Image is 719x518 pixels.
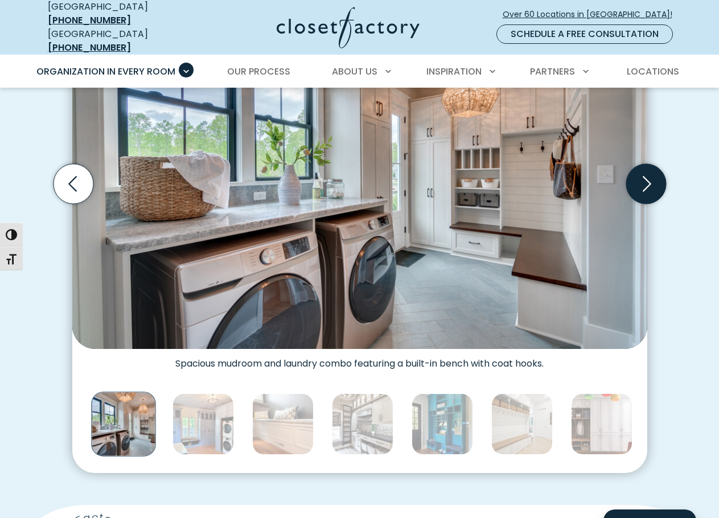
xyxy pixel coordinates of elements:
[172,393,234,455] img: Stylish gray mudroom with tall cabinets, built-in bench seating
[496,24,673,44] a: Schedule a Free Consultation
[48,14,131,27] a: [PHONE_NUMBER]
[426,65,482,78] span: Inspiration
[28,56,691,88] nav: Primary Menu
[227,65,290,78] span: Our Process
[252,393,314,455] img: L-shaped breakfast nook with white bench seating and under-bench drawer storage
[627,65,679,78] span: Locations
[277,7,420,48] img: Closet Factory Logo
[91,392,155,456] img: Spacious mudroom and laundry combo featuring a long bench with coat hooks, and multiple built-in ...
[502,5,682,24] a: Over 60 Locations in [GEOGRAPHIC_DATA]!
[332,393,393,455] img: Elegant mudroom with upper glass-front cabinets, rolling ladder, mosaic tile backsplash, built-in...
[530,65,575,78] span: Partners
[491,393,553,455] img: Custom entryway mudroom with coat hooks. shiplap, and built-in bench
[332,65,377,78] span: About Us
[48,41,131,54] a: [PHONE_NUMBER]
[36,65,175,78] span: Organization in Every Room
[622,159,671,208] button: Next slide
[49,159,98,208] button: Previous slide
[48,27,187,55] div: [GEOGRAPHIC_DATA]
[72,349,647,369] figcaption: Spacious mudroom and laundry combo featuring a built-in bench with coat hooks.
[412,393,473,455] img: Mudroom with floor-to-ceiling teal cabinetry, featuring cubbies, hooks, built-in seating, and org...
[571,393,632,455] img: Mudroom wall unit with full height concealed storage cabinets, built-in bench, coat hooks, and sh...
[503,9,681,20] span: Over 60 Locations in [GEOGRAPHIC_DATA]!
